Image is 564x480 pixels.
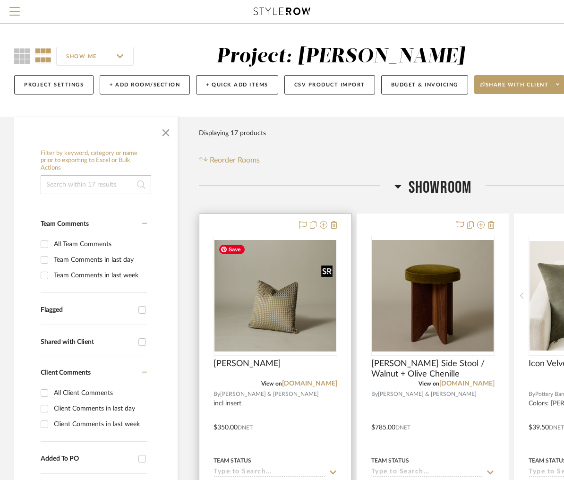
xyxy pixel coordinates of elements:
span: [PERSON_NAME] [214,359,281,369]
span: Share with client [480,81,549,95]
span: Showroom [409,178,472,198]
div: All Client Comments [54,386,145,401]
button: Project Settings [14,75,94,94]
div: Client Comments in last day [54,401,145,416]
span: [PERSON_NAME] Side Stool / Walnut + Olive Chenille [371,359,495,379]
div: Team Status [371,456,409,465]
span: Client Comments [41,369,91,376]
div: Team Comments in last day [54,252,145,267]
span: [PERSON_NAME] & [PERSON_NAME] [220,390,319,399]
a: [DOMAIN_NAME] [439,380,495,387]
img: Reed Pillow [214,240,336,351]
div: Displaying 17 products [199,124,266,143]
h6: Filter by keyword, category or name prior to exporting to Excel or Bulk Actions [41,150,151,172]
button: CSV Product Import [284,75,375,94]
div: Client Comments in last week [54,417,145,432]
span: By [371,390,378,399]
span: Team Comments [41,221,89,227]
input: Search within 17 results [41,175,151,194]
input: Type to Search… [214,468,326,477]
img: Lloyd Side Stool / Walnut + Olive Chenille [372,240,494,351]
span: Reorder Rooms [210,154,260,166]
span: By [529,390,535,399]
button: Reorder Rooms [199,154,260,166]
span: By [214,390,220,399]
div: Team Status [214,456,251,465]
div: 0 [214,236,337,355]
div: Flagged [41,306,134,314]
button: Close [156,121,175,140]
span: View on [261,381,282,386]
a: [DOMAIN_NAME] [282,380,337,387]
span: [PERSON_NAME] & [PERSON_NAME] [378,390,477,399]
div: Shared with Client [41,338,134,346]
button: + Add Room/Section [100,75,190,94]
div: All Team Comments [54,237,145,252]
span: Save [219,245,245,254]
button: Budget & Invoicing [381,75,468,94]
button: + Quick Add Items [196,75,278,94]
span: View on [419,381,439,386]
div: Team Comments in last week [54,268,145,283]
div: Added To PO [41,455,134,463]
div: Project: [PERSON_NAME] [216,47,465,67]
input: Type to Search… [371,468,484,477]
